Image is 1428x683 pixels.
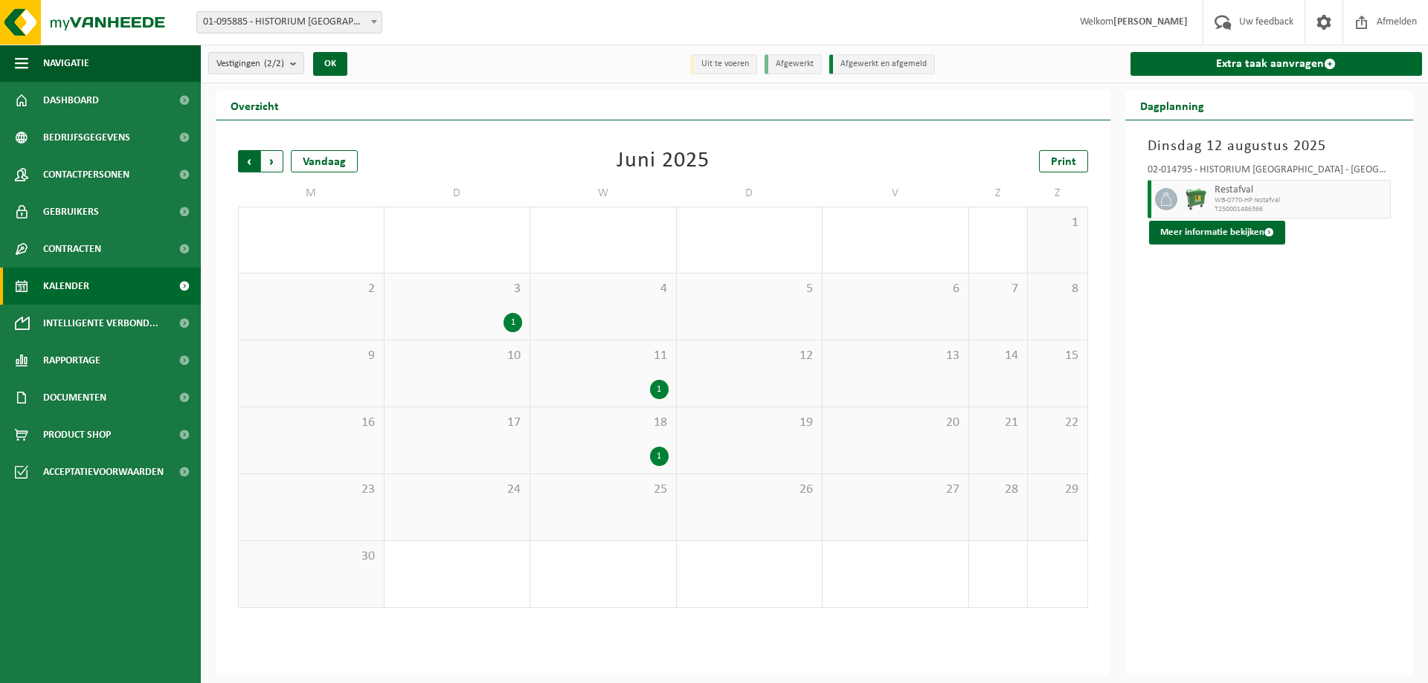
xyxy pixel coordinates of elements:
span: 19 [684,415,815,431]
span: Vestigingen [216,53,284,75]
span: Contracten [43,230,101,268]
span: 28 [977,482,1020,498]
span: 12 [684,348,815,364]
td: M [238,180,385,207]
span: 20 [830,415,961,431]
span: Volgende [261,150,283,172]
span: 22 [1035,415,1079,431]
span: 16 [246,415,376,431]
span: Restafval [1215,184,1387,196]
button: Meer informatie bekijken [1149,221,1285,245]
button: OK [313,52,347,76]
td: D [385,180,531,207]
span: 27 [830,482,961,498]
span: Print [1051,156,1076,168]
li: Uit te voeren [690,54,757,74]
div: Vandaag [291,150,358,172]
td: V [823,180,969,207]
span: Contactpersonen [43,156,129,193]
span: 23 [246,482,376,498]
a: Extra taak aanvragen [1130,52,1423,76]
span: 13 [830,348,961,364]
span: 18 [538,415,669,431]
span: Acceptatievoorwaarden [43,453,164,491]
span: 30 [246,548,376,565]
span: 8 [1035,281,1079,297]
span: WB-0770-HP restafval [1215,196,1387,205]
span: Gebruikers [43,193,99,230]
span: Kalender [43,268,89,305]
span: Vorige [238,150,260,172]
td: Z [969,180,1029,207]
td: Z [1028,180,1087,207]
span: T250001486366 [1215,205,1387,214]
div: 1 [650,380,669,399]
span: 6 [830,281,961,297]
li: Afgewerkt en afgemeld [829,54,935,74]
span: 01-095885 - HISTORIUM NV - BRUGGE [196,11,382,33]
span: 1 [1035,215,1079,231]
button: Vestigingen(2/2) [208,52,304,74]
span: 11 [538,348,669,364]
div: 1 [504,313,522,332]
div: 1 [650,447,669,466]
td: D [677,180,823,207]
span: 3 [392,281,523,297]
li: Afgewerkt [765,54,822,74]
h3: Dinsdag 12 augustus 2025 [1148,135,1392,158]
span: Product Shop [43,416,111,453]
span: 9 [246,348,376,364]
span: 4 [538,281,669,297]
span: 15 [1035,348,1079,364]
a: Print [1039,150,1088,172]
span: 14 [977,348,1020,364]
span: 17 [392,415,523,431]
h2: Dagplanning [1125,91,1219,120]
strong: [PERSON_NAME] [1113,16,1188,27]
div: 02-014795 - HISTORIUM [GEOGRAPHIC_DATA] - [GEOGRAPHIC_DATA] [1148,165,1392,180]
span: Rapportage [43,342,100,379]
div: Juni 2025 [617,150,710,172]
span: 26 [684,482,815,498]
span: 24 [392,482,523,498]
span: Navigatie [43,45,89,82]
span: 01-095885 - HISTORIUM NV - BRUGGE [197,12,382,33]
span: 29 [1035,482,1079,498]
span: 21 [977,415,1020,431]
span: Intelligente verbond... [43,305,158,342]
img: WB-0770-HPE-GN-01 [1185,188,1207,210]
h2: Overzicht [216,91,294,120]
span: Bedrijfsgegevens [43,119,130,156]
span: Dashboard [43,82,99,119]
span: 25 [538,482,669,498]
span: 2 [246,281,376,297]
span: 10 [392,348,523,364]
span: 7 [977,281,1020,297]
td: W [530,180,677,207]
span: Documenten [43,379,106,416]
count: (2/2) [264,59,284,68]
span: 5 [684,281,815,297]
